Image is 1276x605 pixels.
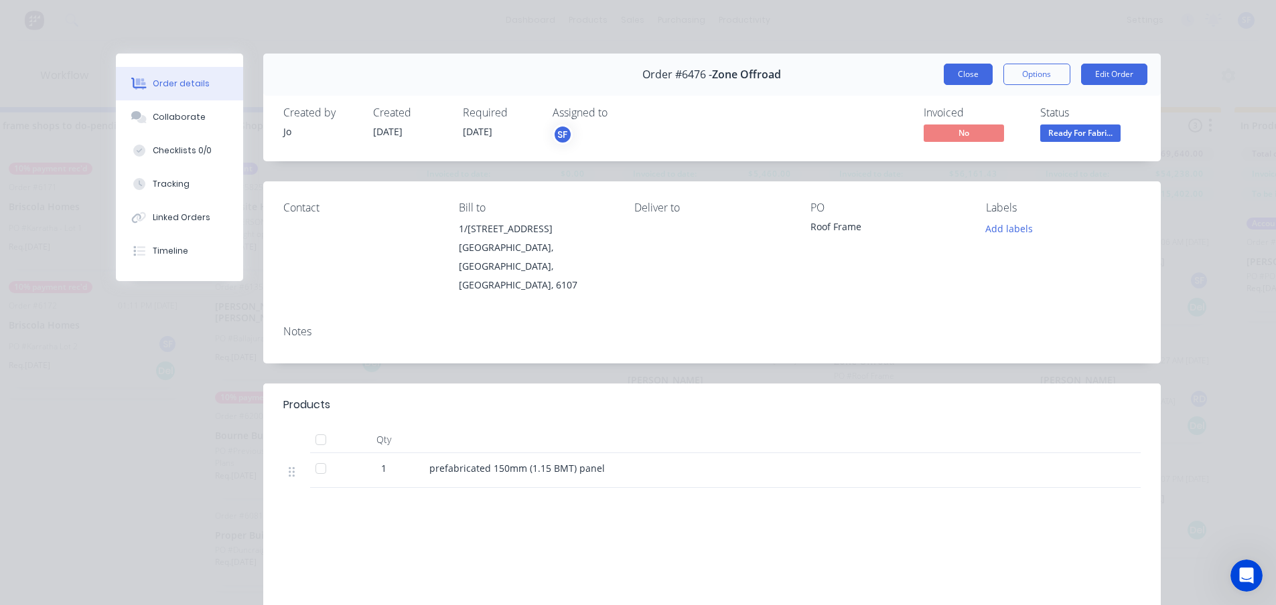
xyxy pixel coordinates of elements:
button: Checklists 0/0 [116,134,243,167]
button: Options [1003,64,1070,85]
div: Jo [283,124,357,139]
span: prefabricated 150mm (1.15 BMT) panel [429,462,605,474]
button: SF [553,124,573,145]
div: Required [463,106,537,119]
div: 1/[STREET_ADDRESS] [459,220,613,238]
div: Created [373,106,447,119]
span: Zone Offroad [712,68,781,81]
div: Deliver to [634,201,788,214]
span: [DATE] [463,125,492,138]
div: [GEOGRAPHIC_DATA], [GEOGRAPHIC_DATA], [GEOGRAPHIC_DATA], 6107 [459,238,613,294]
iframe: Intercom live chat [1230,559,1263,592]
span: Order #6476 - [642,68,712,81]
button: Timeline [116,234,243,268]
div: Status [1040,106,1141,119]
span: No [924,124,1004,141]
div: Labels [986,201,1140,214]
div: Timeline [153,245,188,257]
span: [DATE] [373,125,403,138]
div: Assigned to [553,106,687,119]
button: Ready For Fabri... [1040,124,1121,145]
div: Collaborate [153,111,206,123]
div: Tracking [153,178,190,190]
div: Order details [153,78,210,90]
div: Linked Orders [153,211,210,224]
button: Add labels [979,220,1040,238]
div: Checklists 0/0 [153,145,212,157]
button: Linked Orders [116,201,243,234]
div: Roof Frame [810,220,965,238]
button: Collaborate [116,100,243,134]
div: PO [810,201,965,214]
div: 1/[STREET_ADDRESS][GEOGRAPHIC_DATA], [GEOGRAPHIC_DATA], [GEOGRAPHIC_DATA], 6107 [459,220,613,294]
button: Edit Order [1081,64,1147,85]
div: Created by [283,106,357,119]
div: Invoiced [924,106,1024,119]
div: Notes [283,325,1141,338]
div: Contact [283,201,437,214]
div: Bill to [459,201,613,214]
div: Products [283,397,330,413]
span: Ready For Fabri... [1040,124,1121,141]
button: Tracking [116,167,243,201]
div: Qty [344,426,424,453]
button: Order details [116,67,243,100]
button: Close [944,64,993,85]
span: 1 [381,461,386,475]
